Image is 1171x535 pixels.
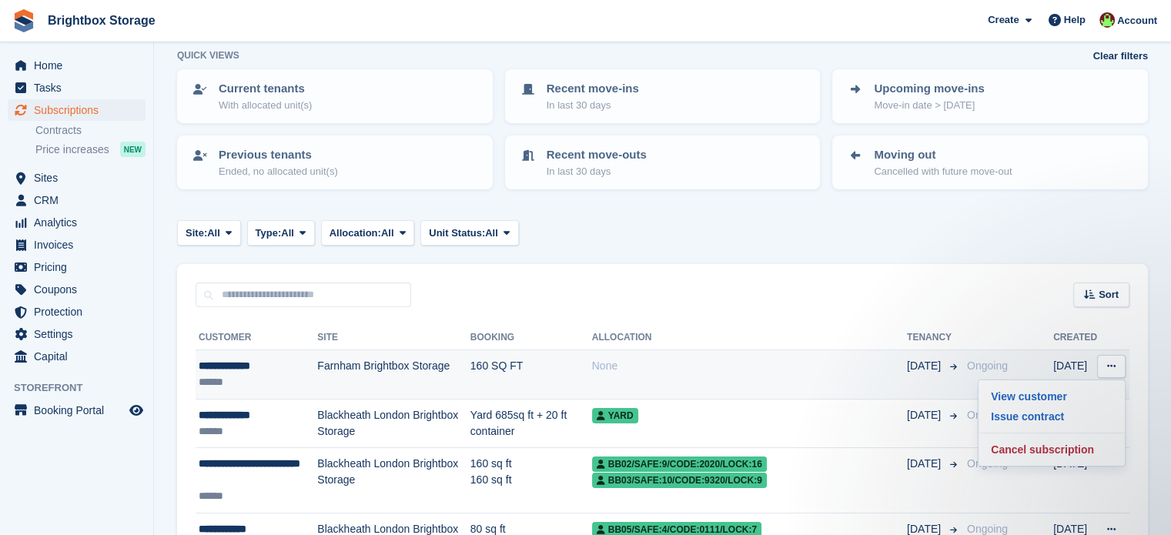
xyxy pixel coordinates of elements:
[592,456,767,472] span: BB02/safe:9/code:2020/lock:16
[547,146,647,164] p: Recent move-outs
[34,167,126,189] span: Sites
[34,212,126,233] span: Analytics
[470,399,592,448] td: Yard 685sq ft + 20 ft container
[8,55,146,76] a: menu
[35,141,146,158] a: Price increases NEW
[381,226,394,241] span: All
[34,400,126,421] span: Booking Portal
[907,407,944,423] span: [DATE]
[179,137,491,188] a: Previous tenants Ended, no allocated unit(s)
[8,323,146,345] a: menu
[967,523,1008,535] span: Ongoing
[8,234,146,256] a: menu
[592,408,638,423] span: YARD
[907,456,944,472] span: [DATE]
[219,164,338,179] p: Ended, no allocated unit(s)
[8,279,146,300] a: menu
[8,301,146,323] a: menu
[177,48,239,62] h6: Quick views
[907,326,961,350] th: Tenancy
[874,146,1012,164] p: Moving out
[8,77,146,99] a: menu
[321,220,415,246] button: Allocation: All
[42,8,162,33] a: Brightbox Storage
[874,164,1012,179] p: Cancelled with future move-out
[34,55,126,76] span: Home
[592,473,767,488] span: BB03/safe:10/code:9320/lock:9
[12,9,35,32] img: stora-icon-8386f47178a22dfd0bd8f6a31ec36ba5ce8667c1dd55bd0f319d3a0aa187defe.svg
[1053,350,1097,400] td: [DATE]
[219,98,312,113] p: With allocated unit(s)
[219,80,312,98] p: Current tenants
[429,226,485,241] span: Unit Status:
[34,256,126,278] span: Pricing
[317,399,470,448] td: Blackheath London Brightbox Storage
[874,98,984,113] p: Move-in date > [DATE]
[967,409,1008,421] span: Ongoing
[834,137,1146,188] a: Moving out Cancelled with future move-out
[1053,326,1097,350] th: Created
[874,80,984,98] p: Upcoming move-ins
[834,71,1146,122] a: Upcoming move-ins Move-in date > [DATE]
[34,77,126,99] span: Tasks
[547,80,639,98] p: Recent move-ins
[8,99,146,121] a: menu
[8,167,146,189] a: menu
[8,212,146,233] a: menu
[256,226,282,241] span: Type:
[127,401,146,420] a: Preview store
[34,323,126,345] span: Settings
[179,71,491,122] a: Current tenants With allocated unit(s)
[592,326,907,350] th: Allocation
[177,220,241,246] button: Site: All
[985,440,1119,460] p: Cancel subscription
[34,301,126,323] span: Protection
[8,346,146,367] a: menu
[1092,48,1148,64] a: Clear filters
[281,226,294,241] span: All
[247,220,315,246] button: Type: All
[985,386,1119,406] a: View customer
[485,226,498,241] span: All
[34,234,126,256] span: Invoices
[186,226,207,241] span: Site:
[1099,12,1115,28] img: Marlena
[470,448,592,513] td: 160 sq ft 160 sq ft
[1117,13,1157,28] span: Account
[507,137,819,188] a: Recent move-outs In last 30 days
[470,350,592,400] td: 160 SQ FT
[317,448,470,513] td: Blackheath London Brightbox Storage
[547,164,647,179] p: In last 30 days
[8,256,146,278] a: menu
[985,406,1119,426] p: Issue contract
[470,326,592,350] th: Booking
[330,226,381,241] span: Allocation:
[967,457,1008,470] span: Ongoing
[207,226,220,241] span: All
[1064,12,1086,28] span: Help
[907,358,944,374] span: [DATE]
[35,123,146,138] a: Contracts
[34,189,126,211] span: CRM
[8,189,146,211] a: menu
[1053,448,1097,513] td: [DATE]
[34,279,126,300] span: Coupons
[35,142,109,157] span: Price increases
[120,142,146,157] div: NEW
[14,380,153,396] span: Storefront
[592,358,907,374] div: None
[317,350,470,400] td: Farnham Brightbox Storage
[967,359,1008,372] span: Ongoing
[196,326,317,350] th: Customer
[420,220,518,246] button: Unit Status: All
[1099,287,1119,303] span: Sort
[8,400,146,421] a: menu
[547,98,639,113] p: In last 30 days
[34,346,126,367] span: Capital
[219,146,338,164] p: Previous tenants
[988,12,1019,28] span: Create
[317,326,470,350] th: Site
[34,99,126,121] span: Subscriptions
[507,71,819,122] a: Recent move-ins In last 30 days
